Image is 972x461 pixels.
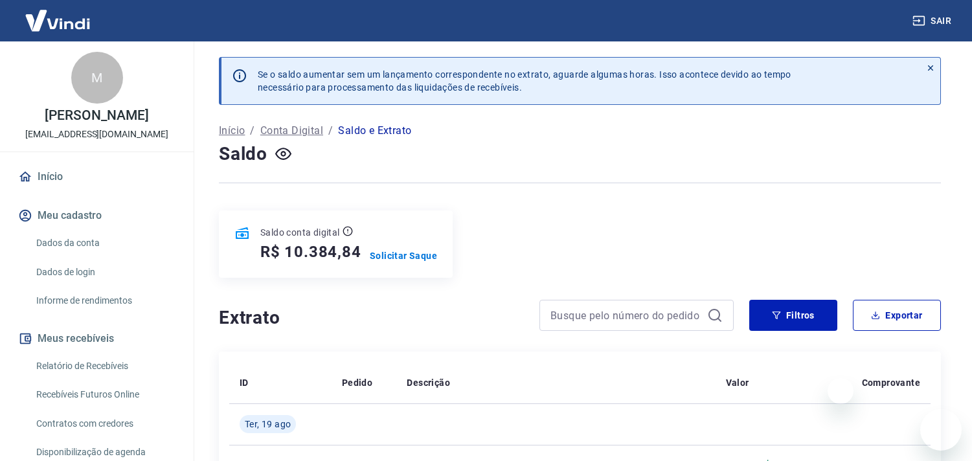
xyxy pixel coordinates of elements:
[258,68,791,94] p: Se o saldo aumentar sem um lançamento correspondente no extrato, aguarde algumas horas. Isso acon...
[407,376,450,389] p: Descrição
[31,353,178,379] a: Relatório de Recebíveis
[240,376,249,389] p: ID
[25,128,168,141] p: [EMAIL_ADDRESS][DOMAIN_NAME]
[71,52,123,104] div: M
[910,9,956,33] button: Sair
[219,123,245,139] a: Início
[550,306,702,325] input: Busque pelo número do pedido
[370,249,437,262] a: Solicitar Saque
[31,259,178,286] a: Dados de login
[16,1,100,40] img: Vindi
[250,123,254,139] p: /
[16,201,178,230] button: Meu cadastro
[45,109,148,122] p: [PERSON_NAME]
[31,381,178,408] a: Recebíveis Futuros Online
[260,242,361,262] h5: R$ 10.384,84
[260,226,340,239] p: Saldo conta digital
[726,376,749,389] p: Valor
[853,300,941,331] button: Exportar
[920,409,962,451] iframe: Botão para abrir a janela de mensagens
[31,287,178,314] a: Informe de rendimentos
[828,378,853,404] iframe: Fechar mensagem
[749,300,837,331] button: Filtros
[245,418,291,431] span: Ter, 19 ago
[219,305,524,331] h4: Extrato
[16,163,178,191] a: Início
[219,141,267,167] h4: Saldo
[338,123,411,139] p: Saldo e Extrato
[328,123,333,139] p: /
[31,230,178,256] a: Dados da conta
[260,123,323,139] a: Conta Digital
[342,376,372,389] p: Pedido
[16,324,178,353] button: Meus recebíveis
[31,410,178,437] a: Contratos com credores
